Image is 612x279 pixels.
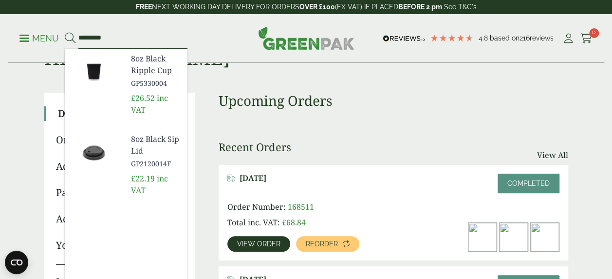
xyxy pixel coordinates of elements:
strong: FREE [136,3,152,11]
a: 8oz Black Sip Lid GP2120014F [131,133,180,169]
div: 4.79 Stars [430,34,474,42]
span: GP2120014F [131,159,180,169]
strong: OVER £100 [299,3,335,11]
a: 8oz Black Ripple Cup GP5330004 [131,53,180,88]
span: reviews [530,34,554,42]
img: GP5330004 [65,49,123,96]
span: 8oz Black Sip Lid [131,133,180,157]
span: 0 [589,28,599,38]
span: inc VAT [131,93,168,115]
span: 4.8 [479,34,490,42]
a: Menu [19,33,59,42]
span: Completed [507,179,550,187]
span: £ [282,217,286,228]
img: 7_sulph-300x200.jpg [531,223,559,251]
a: Reorder [296,236,359,252]
a: Dashboard [58,106,182,121]
h3: Upcoming Orders [219,93,568,109]
a: View All [537,149,568,161]
span: Reorder [306,240,338,247]
span: 8oz Black Ripple Cup [131,53,180,76]
a: Addresses [56,159,182,174]
a: See T&C's [444,3,477,11]
bdi: 68.84 [282,217,306,228]
span: Based on [490,34,519,42]
a: Payment methods [56,185,182,200]
a: Account details [56,212,182,226]
span: Order Number: [227,201,286,212]
p: Menu [19,33,59,44]
strong: BEFORE 2 pm [398,3,442,11]
img: Lid-300x200.jpg [468,223,497,251]
span: Total inc. VAT: [227,217,280,228]
button: Open CMP widget [5,251,28,274]
a: 0 [580,31,593,46]
h3: Recent Orders [219,140,291,153]
i: My Account [562,34,575,43]
img: REVIEWS.io [383,35,425,42]
a: Your Waitlists [56,238,182,253]
i: Cart [580,34,593,43]
img: 8_kraft_1_1-300x200.jpg [500,223,528,251]
img: GP2120014F [65,129,123,176]
span: inc VAT [131,173,168,196]
img: GreenPak Supplies [258,26,354,50]
span: 216 [519,34,530,42]
h1: Hi [PERSON_NAME] [44,15,568,69]
span: GP5330004 [131,78,180,88]
span: View order [237,240,280,247]
a: View order [227,236,290,252]
span: £22.19 [131,173,155,184]
span: 168511 [288,201,314,212]
span: £26.52 [131,93,155,103]
span: [DATE] [240,174,266,183]
a: Orders [56,133,182,147]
